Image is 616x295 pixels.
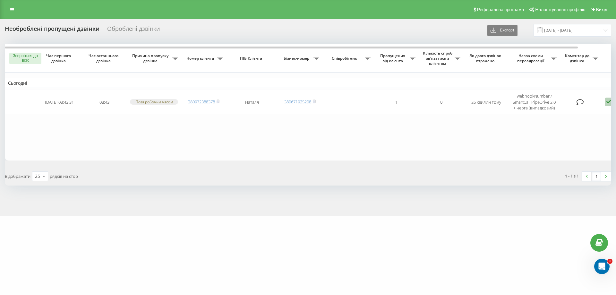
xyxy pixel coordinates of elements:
button: Експорт [487,25,518,36]
font: Час першого дзвінка [46,53,71,64]
font: webhookNumber / SmartCall PipeDrive 2.0 + черга (випадковий) [513,93,556,111]
font: 0 [440,99,442,105]
font: Коментар до дзвінка [565,53,589,64]
font: 25 [35,173,40,179]
a: 380671925208 [284,99,311,105]
font: Кількість спроб зв'язатися з клієнтом [423,50,452,66]
font: Час останнього дзвінка [89,53,118,64]
font: Налаштування профілю [535,7,585,12]
button: Зверніться до всіх [9,53,41,64]
font: Поза робочим часом [135,99,173,105]
font: 1 - 1 з 1 [565,173,579,179]
font: Пропущених від клієнта [380,53,405,64]
iframe: Живий чат у інтеркомі [594,259,610,274]
font: Причина пропуску дзвінка [132,53,168,64]
a: 380972388378 [188,99,215,105]
font: Оброблені дзвінки [107,25,160,32]
font: рядків на стор [50,173,78,179]
font: Експорт [500,28,514,32]
font: Наталя [245,99,259,105]
font: Співробітник [332,56,357,61]
font: Необроблені пропущені дзвінки [5,25,99,32]
font: 1 [609,259,611,263]
font: Реферальна програма [477,7,524,12]
font: 26 хвилин тому [471,99,501,105]
font: 08:43 [99,99,109,105]
font: Назва схеми переадресації [517,53,544,64]
font: Номер клієнта [186,56,214,61]
font: Відображати [5,173,30,179]
font: ПІБ Клієнта [240,56,262,61]
font: 1 [395,99,398,105]
font: Як довго дзвінок втрачено [469,53,501,64]
font: Зверніться до всіх [13,54,38,63]
font: 1 [595,173,598,179]
font: Сьогодні [8,80,27,86]
font: [DATE] 08:43:31 [45,99,74,105]
font: Вихід [596,7,607,12]
font: Бізнес-номер [284,56,309,61]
